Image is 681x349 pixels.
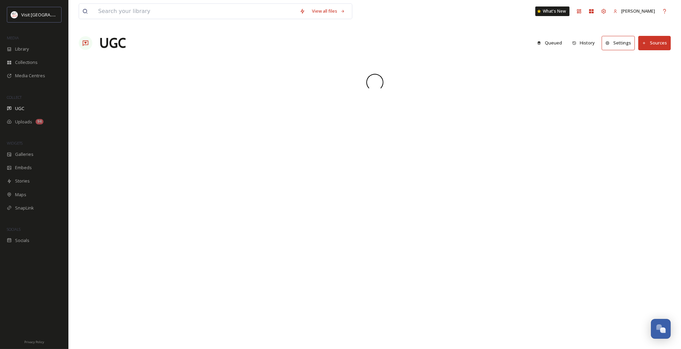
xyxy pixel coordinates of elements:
[95,4,296,19] input: Search your library
[15,237,29,244] span: Socials
[11,11,18,18] img: download%20(3).png
[7,140,23,146] span: WIDGETS
[99,33,126,53] a: UGC
[15,46,29,52] span: Library
[569,36,599,50] button: History
[36,119,43,124] div: 94
[15,119,32,125] span: Uploads
[7,95,22,100] span: COLLECT
[651,319,671,339] button: Open Chat
[15,105,24,112] span: UGC
[15,205,34,211] span: SnapLink
[309,4,349,18] a: View all files
[602,36,635,50] button: Settings
[610,4,658,18] a: [PERSON_NAME]
[24,337,44,346] a: Privacy Policy
[535,6,569,16] a: What's New
[569,36,602,50] a: History
[621,8,655,14] span: [PERSON_NAME]
[15,178,30,184] span: Stories
[24,340,44,344] span: Privacy Policy
[15,59,38,66] span: Collections
[7,35,19,40] span: MEDIA
[15,164,32,171] span: Embeds
[15,72,45,79] span: Media Centres
[638,36,671,50] button: Sources
[534,36,565,50] button: Queued
[7,227,21,232] span: SOCIALS
[15,191,26,198] span: Maps
[602,36,638,50] a: Settings
[21,11,74,18] span: Visit [GEOGRAPHIC_DATA]
[534,36,569,50] a: Queued
[15,151,34,158] span: Galleries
